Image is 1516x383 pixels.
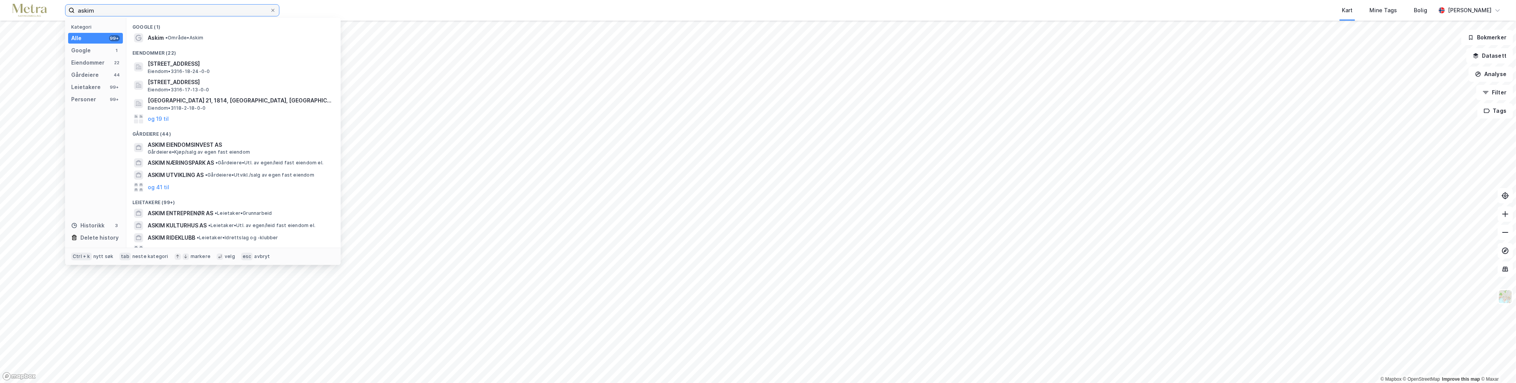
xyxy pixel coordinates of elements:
[71,221,104,230] div: Historikk
[71,34,82,43] div: Alle
[1478,346,1516,383] iframe: Chat Widget
[1342,6,1353,15] div: Kart
[126,125,341,139] div: Gårdeiere (44)
[114,222,120,229] div: 3
[71,58,104,67] div: Eiendommer
[80,233,119,242] div: Delete history
[93,253,114,260] div: nytt søk
[197,235,278,241] span: Leietaker • Idrettslag og -klubber
[75,5,270,16] input: Søk på adresse, matrikkel, gårdeiere, leietakere eller personer
[241,253,253,260] div: esc
[109,35,120,41] div: 99+
[148,87,209,93] span: Eiendom • 3316-17-13-0-0
[1466,48,1513,63] button: Datasett
[148,149,250,155] span: Gårdeiere • Kjøp/salg av egen fast eiendom
[1461,30,1513,45] button: Bokmerker
[225,253,235,260] div: velg
[114,47,120,54] div: 1
[1476,85,1513,100] button: Filter
[148,105,206,111] span: Eiendom • 3118-2-18-0-0
[1478,346,1516,383] div: Kontrollprogram for chat
[126,193,341,207] div: Leietakere (99+)
[191,253,211,260] div: markere
[71,24,123,30] div: Kategori
[208,222,315,229] span: Leietaker • Utl. av egen/leid fast eiendom el.
[132,253,168,260] div: neste kategori
[114,60,120,66] div: 22
[1477,103,1513,118] button: Tags
[254,253,270,260] div: avbryt
[1414,6,1427,15] div: Bolig
[109,84,120,90] div: 99+
[1498,289,1513,304] img: Z
[1403,377,1440,382] a: OpenStreetMap
[109,96,120,102] div: 99+
[126,44,341,58] div: Eiendommer (22)
[71,253,92,260] div: Ctrl + k
[148,78,331,87] span: [STREET_ADDRESS]
[148,68,210,75] span: Eiendom • 3316-18-24-0-0
[148,245,170,255] button: og 96 til
[205,172,314,178] span: Gårdeiere • Utvikl./salg av egen fast eiendom
[148,96,331,105] span: [GEOGRAPHIC_DATA] 21, 1814, [GEOGRAPHIC_DATA], [GEOGRAPHIC_DATA]
[126,18,341,32] div: Google (1)
[2,372,36,381] a: Mapbox homepage
[197,235,199,240] span: •
[1442,377,1480,382] a: Improve this map
[148,183,169,192] button: og 41 til
[215,210,272,216] span: Leietaker • Grunnarbeid
[215,160,323,166] span: Gårdeiere • Utl. av egen/leid fast eiendom el.
[1381,377,1402,382] a: Mapbox
[148,158,214,167] span: ASKIM NÆRINGSPARK AS
[148,209,213,218] span: ASKIM ENTREPRENØR AS
[1369,6,1397,15] div: Mine Tags
[148,170,204,180] span: ASKIM UTVIKLING AS
[215,160,218,166] span: •
[215,210,217,216] span: •
[148,233,195,242] span: ASKIM RIDEKLUBB
[12,4,47,17] img: metra-logo.256734c3b2bbffee19d4.png
[148,59,331,68] span: [STREET_ADDRESS]
[165,35,168,41] span: •
[71,46,91,55] div: Google
[1448,6,1492,15] div: [PERSON_NAME]
[148,140,331,149] span: ASKIM EIENDOMSINVEST AS
[71,95,96,104] div: Personer
[71,83,101,92] div: Leietakere
[148,221,207,230] span: ASKIM KULTURHUS AS
[71,70,99,80] div: Gårdeiere
[205,172,207,178] span: •
[165,35,204,41] span: Område • Askim
[1469,67,1513,82] button: Analyse
[208,222,211,228] span: •
[119,253,131,260] div: tab
[114,72,120,78] div: 44
[148,114,169,123] button: og 19 til
[148,33,164,42] span: Askim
